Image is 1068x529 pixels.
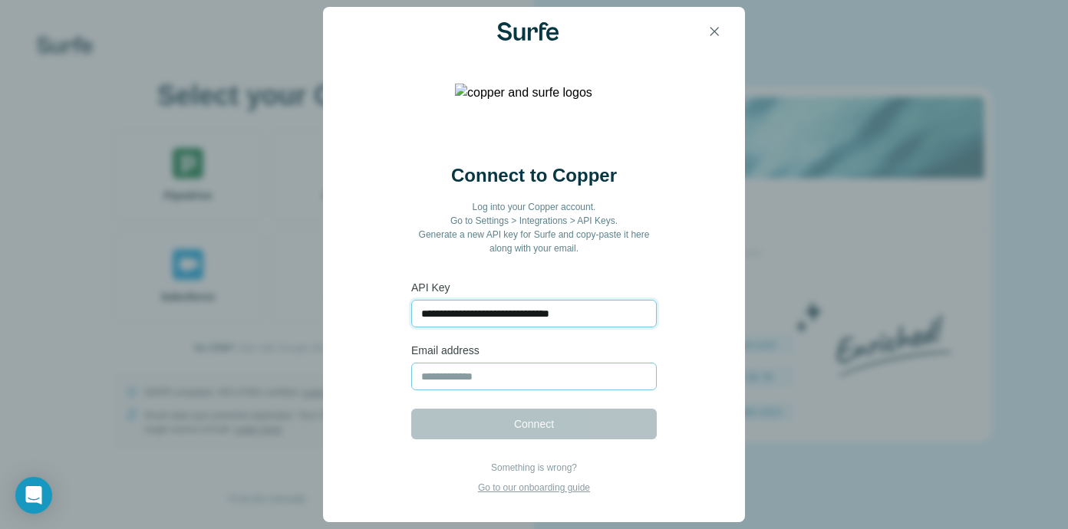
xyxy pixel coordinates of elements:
[411,280,657,295] label: API Key
[478,461,590,475] p: Something is wrong?
[478,481,590,495] p: Go to our onboarding guide
[411,343,657,358] label: Email address
[451,163,617,188] h2: Connect to Copper
[497,22,559,41] img: Surfe Logo
[455,84,613,145] img: copper and surfe logos
[411,200,657,255] p: Log into your Copper account. Go to Settings > Integrations > API Keys. Generate a new API key fo...
[15,477,52,514] div: Open Intercom Messenger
